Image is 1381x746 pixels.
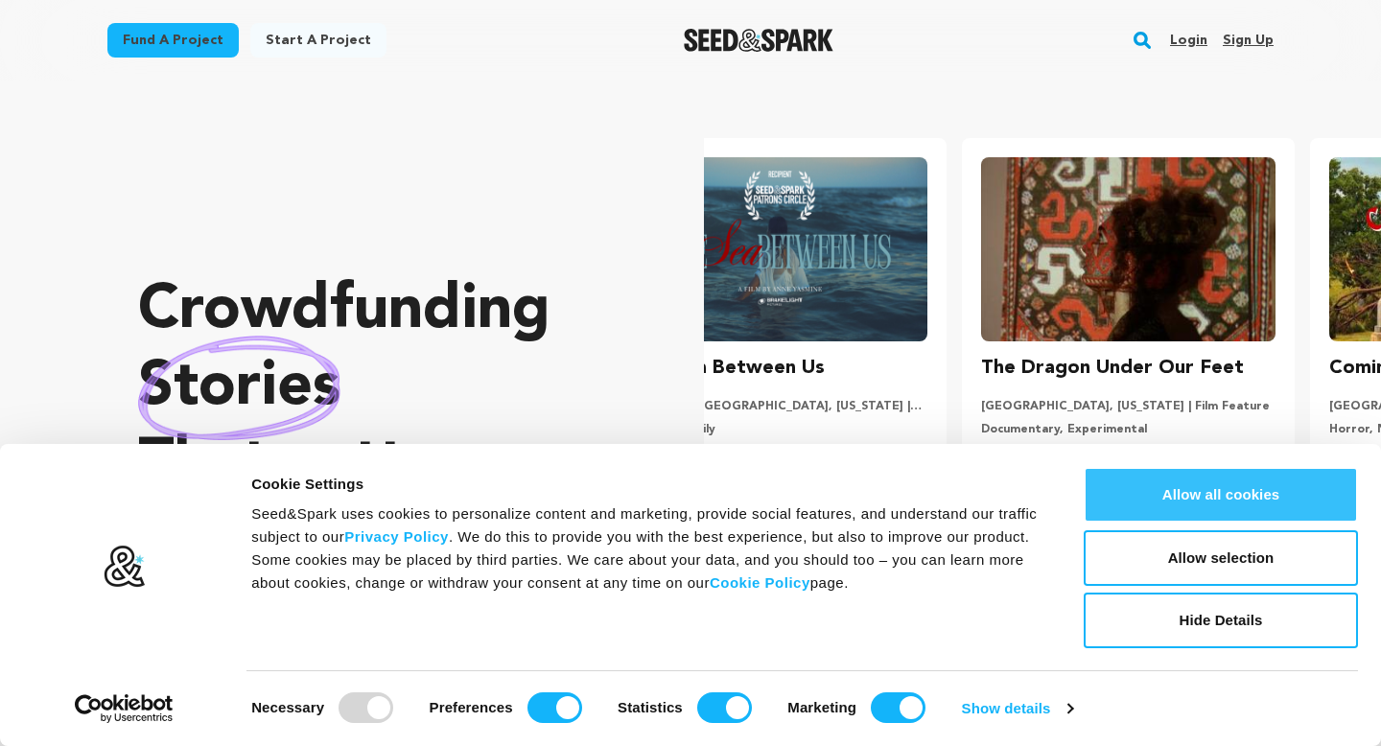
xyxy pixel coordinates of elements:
[633,157,927,341] img: The Sea Between Us image
[251,473,1041,496] div: Cookie Settings
[138,273,627,503] p: Crowdfunding that .
[1084,593,1358,648] button: Hide Details
[981,157,1276,341] img: The Dragon Under Our Feet image
[138,336,340,440] img: hand sketched image
[250,23,386,58] a: Start a project
[344,528,449,545] a: Privacy Policy
[430,699,513,715] strong: Preferences
[251,502,1041,594] div: Seed&Spark uses cookies to personalize content and marketing, provide social features, and unders...
[618,699,683,715] strong: Statistics
[1223,25,1274,56] a: Sign up
[1084,530,1358,586] button: Allow selection
[107,23,239,58] a: Fund a project
[633,422,927,437] p: Drama, Family
[962,694,1073,723] a: Show details
[268,434,458,496] span: matter
[1084,467,1358,523] button: Allow all cookies
[684,29,834,52] a: Seed&Spark Homepage
[787,699,856,715] strong: Marketing
[633,353,825,384] h3: The Sea Between Us
[684,29,834,52] img: Seed&Spark Logo Dark Mode
[981,353,1244,384] h3: The Dragon Under Our Feet
[251,699,324,715] strong: Necessary
[103,545,146,589] img: logo
[1170,25,1207,56] a: Login
[633,399,927,414] p: [US_STATE][GEOGRAPHIC_DATA], [US_STATE] | Film Short
[981,399,1276,414] p: [GEOGRAPHIC_DATA], [US_STATE] | Film Feature
[710,574,810,591] a: Cookie Policy
[40,694,208,723] a: Usercentrics Cookiebot - opens in a new window
[981,422,1276,437] p: Documentary, Experimental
